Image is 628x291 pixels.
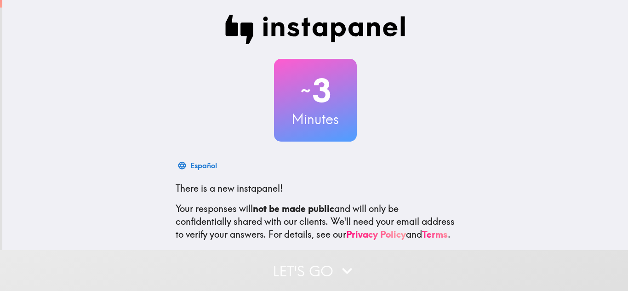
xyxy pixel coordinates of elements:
[299,77,312,104] span: ~
[346,228,406,240] a: Privacy Policy
[274,72,357,109] h2: 3
[225,15,405,44] img: Instapanel
[274,109,357,129] h3: Minutes
[176,202,455,241] p: Your responses will and will only be confidentially shared with our clients. We'll need your emai...
[253,203,334,214] b: not be made public
[176,183,283,194] span: There is a new instapanel!
[176,248,455,274] p: This invite is exclusively for you, please do not share it. Complete it soon because spots are li...
[190,159,217,172] div: Español
[422,228,448,240] a: Terms
[176,156,221,175] button: Español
